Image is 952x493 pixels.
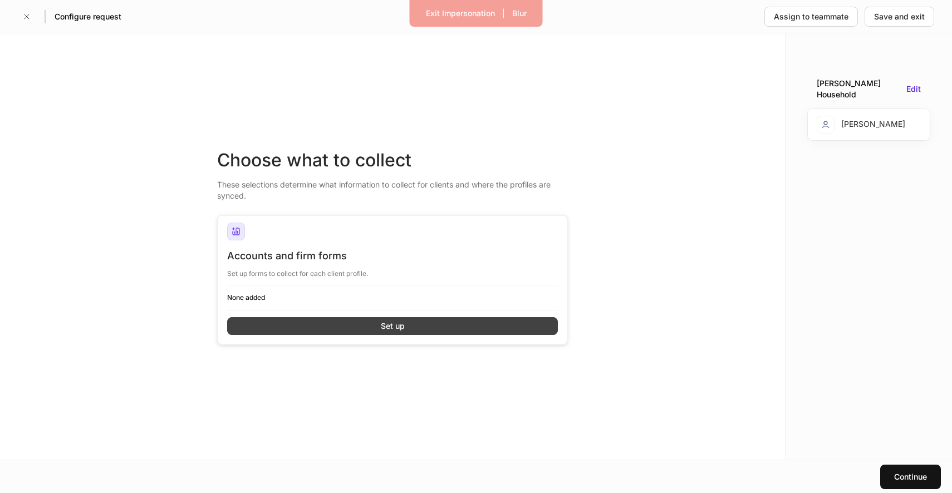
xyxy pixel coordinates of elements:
[817,78,902,100] div: [PERSON_NAME] Household
[880,465,941,489] button: Continue
[227,292,558,303] h6: None added
[55,11,121,22] h5: Configure request
[217,148,568,172] div: Choose what to collect
[512,8,527,19] div: Blur
[894,471,927,482] div: Continue
[817,116,905,134] div: [PERSON_NAME]
[764,7,858,27] button: Assign to teammate
[381,321,405,332] div: Set up
[426,8,495,19] div: Exit Impersonation
[419,4,502,22] button: Exit Impersonation
[906,83,921,95] button: Edit
[227,317,558,335] button: Set up
[217,172,568,201] div: These selections determine what information to collect for clients and where the profiles are syn...
[227,249,558,263] div: Accounts and firm forms
[865,7,934,27] button: Save and exit
[874,11,925,22] div: Save and exit
[227,263,558,278] div: Set up forms to collect for each client profile.
[505,4,534,22] button: Blur
[774,11,848,22] div: Assign to teammate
